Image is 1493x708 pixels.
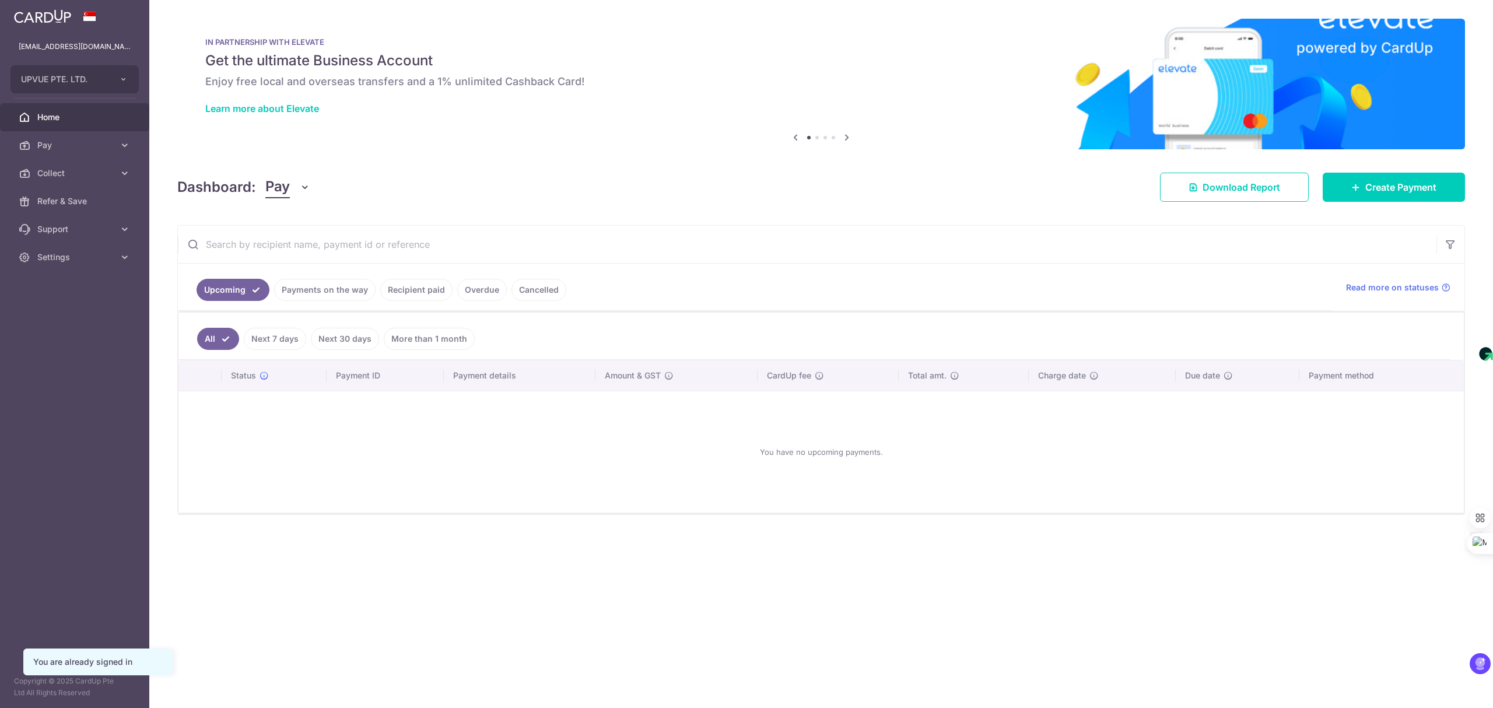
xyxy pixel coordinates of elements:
p: IN PARTNERSHIP WITH ELEVATE [205,37,1437,47]
span: Support [37,223,114,235]
a: Next 30 days [311,328,379,350]
span: UPVUE PTE. LTD. [21,73,107,85]
button: UPVUE PTE. LTD. [10,65,139,93]
span: Status [231,370,256,381]
a: Download Report [1160,173,1309,202]
th: Payment ID [327,360,444,391]
a: More than 1 month [384,328,475,350]
div: You are already signed in [33,656,163,668]
input: Search by recipient name, payment id or reference [178,226,1436,263]
span: Read more on statuses [1346,282,1439,293]
div: You have no upcoming payments. [192,401,1450,503]
img: Renovation banner [177,19,1465,149]
span: Pay [265,176,290,198]
span: Amount & GST [605,370,661,381]
th: Payment method [1299,360,1464,391]
span: Charge date [1038,370,1086,381]
span: CardUp fee [767,370,811,381]
span: Home [37,111,114,123]
h4: Dashboard: [177,177,256,198]
button: Pay [265,176,310,198]
a: Next 7 days [244,328,306,350]
span: Settings [37,251,114,263]
th: Payment details [444,360,595,391]
span: Collect [37,167,114,179]
p: [EMAIL_ADDRESS][DOMAIN_NAME] [19,41,131,52]
a: Create Payment [1323,173,1465,202]
span: Total amt. [908,370,947,381]
a: Payments on the way [274,279,376,301]
img: CardUp [14,9,71,23]
a: All [197,328,239,350]
a: Overdue [457,279,507,301]
a: Learn more about Elevate [205,103,319,114]
span: Pay [37,139,114,151]
span: Download Report [1203,180,1280,194]
a: Cancelled [511,279,566,301]
span: Due date [1185,370,1220,381]
h6: Enjoy free local and overseas transfers and a 1% unlimited Cashback Card! [205,75,1437,89]
a: Upcoming [197,279,269,301]
span: Refer & Save [37,195,114,207]
a: Recipient paid [380,279,453,301]
h5: Get the ultimate Business Account [205,51,1437,70]
span: Create Payment [1365,180,1436,194]
a: Read more on statuses [1346,282,1450,293]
